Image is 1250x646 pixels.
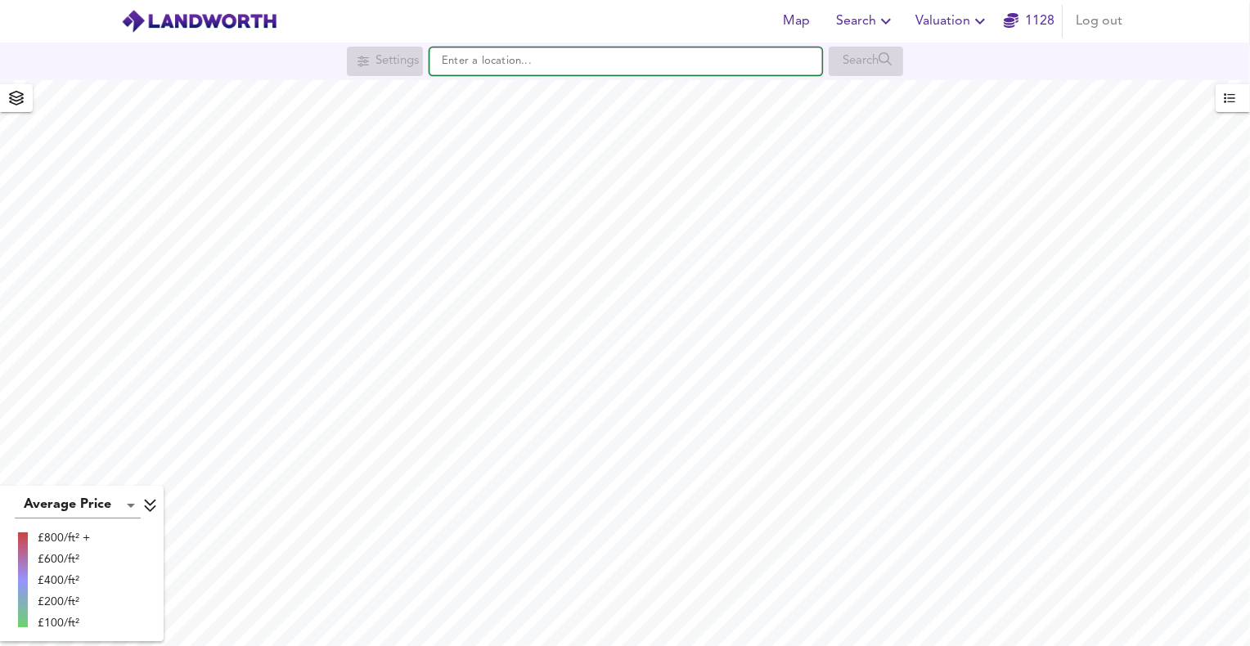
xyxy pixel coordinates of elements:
button: Search [830,5,902,38]
input: Enter a location... [429,47,822,75]
button: Valuation [909,5,996,38]
div: £400/ft² [38,572,90,589]
div: £200/ft² [38,594,90,610]
div: Search for a location first or explore the map [347,47,423,76]
a: 1128 [1004,10,1054,33]
span: Search [836,10,896,33]
img: logo [121,9,277,34]
span: Log out [1076,10,1122,33]
button: 1128 [1003,5,1055,38]
div: £600/ft² [38,551,90,567]
div: Search for a location first or explore the map [829,47,903,76]
span: Valuation [915,10,990,33]
span: Map [777,10,816,33]
button: Map [771,5,823,38]
div: £800/ft² + [38,530,90,546]
div: Average Price [15,492,141,518]
div: £100/ft² [38,615,90,631]
button: Log out [1069,5,1129,38]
